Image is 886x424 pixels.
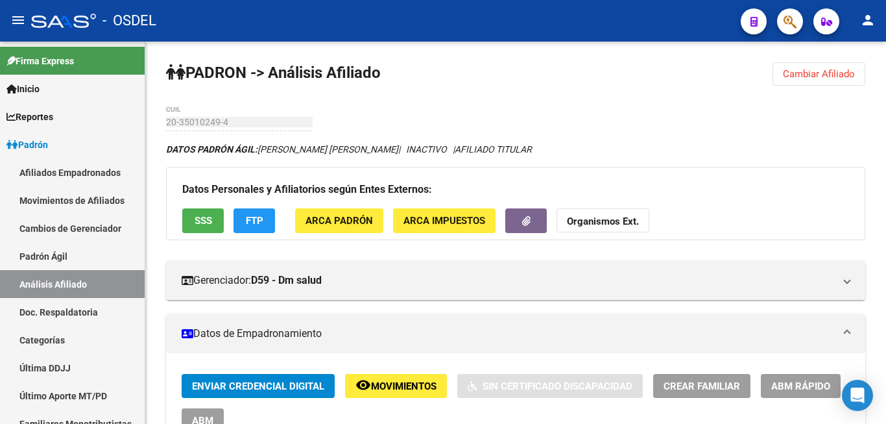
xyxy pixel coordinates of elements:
span: Enviar Credencial Digital [192,380,324,392]
span: Crear Familiar [664,380,740,392]
button: Crear Familiar [653,374,750,398]
span: - OSDEL [102,6,156,35]
mat-panel-title: Datos de Empadronamiento [182,327,834,341]
span: ARCA Padrón [305,216,373,227]
span: Reportes [6,110,53,124]
span: AFILIADO TITULAR [455,144,532,155]
span: FTP [246,216,263,227]
button: SSS [182,208,224,232]
button: ARCA Padrón [295,208,383,232]
span: Firma Express [6,54,74,68]
button: Organismos Ext. [557,208,649,232]
mat-icon: remove_red_eye [355,377,371,393]
span: [PERSON_NAME] [PERSON_NAME] [166,144,398,155]
button: Sin Certificado Discapacidad [457,374,643,398]
button: Enviar Credencial Digital [182,374,335,398]
mat-icon: person [860,12,876,28]
span: Cambiar Afiliado [783,68,855,80]
mat-panel-title: Gerenciador: [182,273,834,288]
span: Sin Certificado Discapacidad [483,380,632,392]
button: Cambiar Afiliado [772,62,865,86]
button: Movimientos [345,374,447,398]
span: Padrón [6,138,48,152]
strong: PADRON -> Análisis Afiliado [166,64,381,82]
span: SSS [195,216,212,227]
button: FTP [233,208,275,232]
strong: D59 - Dm salud [251,273,322,288]
strong: DATOS PADRÓN ÁGIL: [166,144,257,155]
span: ABM Rápido [771,380,830,392]
span: Movimientos [371,380,437,392]
span: Inicio [6,82,40,96]
strong: Organismos Ext. [567,216,639,228]
mat-expansion-panel-header: Gerenciador:D59 - Dm salud [166,261,865,300]
i: | INACTIVO | [166,144,532,155]
mat-expansion-panel-header: Datos de Empadronamiento [166,314,865,353]
button: ABM Rápido [761,374,841,398]
div: Open Intercom Messenger [842,380,873,411]
h3: Datos Personales y Afiliatorios según Entes Externos: [182,181,849,199]
span: ARCA Impuestos [403,216,485,227]
button: ARCA Impuestos [393,208,496,232]
mat-icon: menu [10,12,26,28]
